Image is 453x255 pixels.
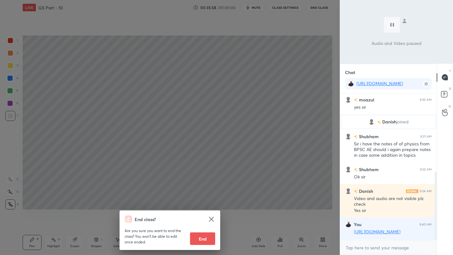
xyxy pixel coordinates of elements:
span: Danish [382,119,396,124]
span: joined [396,119,409,124]
div: 9:24 AM [420,189,432,193]
img: 2e1776e2a17a458f8f2ae63657c11f57.jpg [345,221,351,228]
button: End [190,232,215,245]
h6: You [354,222,361,227]
img: default.png [345,96,351,103]
h6: Danish [358,188,373,194]
div: grid [340,94,437,240]
div: Yes sir [354,208,432,214]
div: 9:20 AM [420,98,432,101]
img: default.png [368,119,375,125]
div: Ok sir [354,174,432,180]
a: [URL][DOMAIN_NAME] [356,80,403,86]
img: no-rating-badge.077c3623.svg [354,168,358,171]
img: no-rating-badge.077c3623.svg [354,190,358,193]
p: Audio and Video paused [372,40,422,46]
p: T [449,69,451,73]
p: G [449,104,451,109]
img: no-rating-badge.077c3623.svg [377,120,381,124]
div: Sir i have the notes of of physics from BPSC AE should i again prepare notes in case some additio... [354,141,432,159]
div: 9:22 AM [420,167,432,171]
img: default.png [345,166,351,172]
img: default.png [345,133,351,139]
h6: Shubham [358,133,379,140]
div: Video and audio are not visible plz check [354,196,432,208]
h6: moazul [358,96,374,103]
h4: End class? [135,216,156,223]
div: 9:40 AM [419,223,432,226]
p: Chat [340,64,360,81]
img: iconic-light.a09c19a4.png [406,189,418,193]
p: Are you sure you want to end the class? You won’t be able to edit once ended. [125,228,185,245]
div: 9:21 AM [420,134,432,138]
img: no-rating-badge.077c3623.svg [354,135,358,138]
p: D [449,86,451,91]
a: [URL][DOMAIN_NAME] [354,229,400,235]
img: 2e1776e2a17a458f8f2ae63657c11f57.jpg [348,81,354,87]
img: no-rating-badge.077c3623.svg [354,98,358,102]
div: yes sir [354,104,432,111]
h6: Shubham [358,166,379,173]
img: default.png [345,188,351,194]
button: Unpin message [354,239,392,249]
